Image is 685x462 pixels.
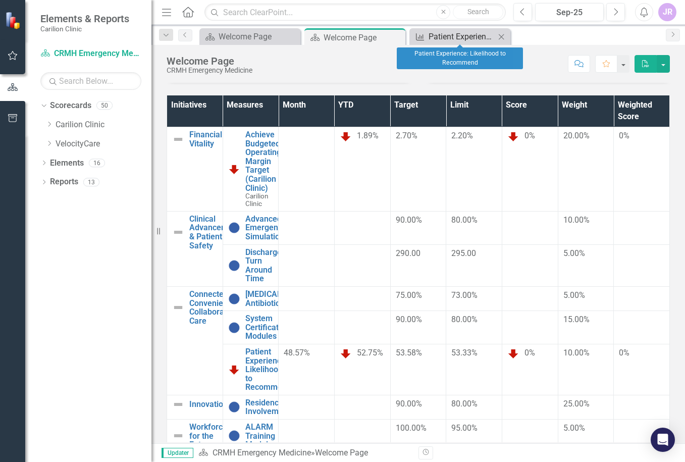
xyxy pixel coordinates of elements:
[245,248,282,283] a: Discharge Turn Around Time
[284,348,310,357] span: 48.57%
[202,30,298,43] a: Welcome Page
[89,159,105,167] div: 16
[228,222,240,234] img: No Information
[40,25,129,33] small: Carilion Clinic
[396,215,422,225] span: 90.00%
[396,423,427,433] span: 100.00%
[396,399,422,408] span: 90.00%
[245,347,291,392] a: Patient Experience: Likelihood to Recommend
[189,400,228,409] a: Innovation
[40,48,141,60] a: CRMH Emergency Medicine
[324,31,403,44] div: Welcome Page
[223,344,279,395] td: Double-Click to Edit Right Click for Context Menu
[245,398,290,416] a: Residency Involvement
[50,100,91,112] a: Scorecards
[467,8,489,16] span: Search
[412,30,495,43] a: Patient Experience: Likelihood to Recommend
[396,131,417,140] span: 2.70%
[245,423,275,449] a: ALARM Training Module
[223,286,279,311] td: Double-Click to Edit Right Click for Context Menu
[40,72,141,90] input: Search Below...
[245,215,286,241] a: Advanced Emergency Simulation
[619,131,629,140] span: 0%
[340,130,352,142] img: Below Plan
[172,430,184,442] img: Not Defined
[167,67,252,74] div: CRMH Emergency Medicine
[198,447,411,459] div: »
[228,430,240,442] img: No Information
[162,448,193,458] span: Updater
[397,47,523,69] div: Patient Experience: Likelihood to Recommend
[563,399,590,408] span: 25.00%
[340,347,352,360] img: Below Plan
[535,3,604,21] button: Sep-25
[651,428,675,452] div: Open Intercom Messenger
[50,158,84,169] a: Elements
[228,322,240,334] img: No Information
[40,13,129,25] span: Elements & Reports
[167,395,223,419] td: Double-Click to Edit Right Click for Context Menu
[396,248,420,258] span: 290.00
[223,311,279,344] td: Double-Click to Edit Right Click for Context Menu
[245,192,269,208] span: Carilion Clinic
[563,248,585,258] span: 5.00%
[451,215,478,225] span: 80.00%
[167,286,223,395] td: Double-Click to Edit Right Click for Context Menu
[245,130,281,192] a: Achieve Budgeted Operating Margin Target (Carilion Clinic)
[453,5,503,19] button: Search
[429,30,495,43] div: Patient Experience: Likelihood to Recommend
[56,119,151,131] a: Carilion Clinic
[172,301,184,314] img: Not Defined
[507,130,519,142] img: Below Plan
[213,448,311,457] a: CRMH Emergency Medicine
[167,56,252,67] div: Welcome Page
[83,178,99,186] div: 13
[451,131,473,140] span: 2.20%
[539,7,600,19] div: Sep-25
[228,401,240,413] img: No Information
[357,131,379,140] span: 1.89%
[563,423,585,433] span: 5.00%
[228,163,240,175] img: Below Plan
[223,244,279,286] td: Double-Click to Edit Right Click for Context Menu
[228,364,240,376] img: Below Plan
[524,348,535,357] span: 0%
[228,293,240,305] img: No Information
[451,290,478,300] span: 73.00%
[619,348,629,357] span: 0%
[563,290,585,300] span: 5.00%
[96,101,113,110] div: 50
[223,211,279,244] td: Double-Click to Edit Right Click for Context Menu
[172,133,184,145] img: Not Defined
[189,130,222,148] a: Financial Vitality
[223,420,279,453] td: Double-Click to Edit Right Click for Context Menu
[223,395,279,419] td: Double-Click to Edit Right Click for Context Menu
[172,398,184,410] img: Not Defined
[396,290,422,300] span: 75.00%
[56,138,151,150] a: VelocityCare
[223,127,279,212] td: Double-Click to Edit Right Click for Context Menu
[228,260,240,272] img: No Information
[357,348,383,357] span: 52.75%
[451,348,478,357] span: 53.33%
[167,127,223,212] td: Double-Click to Edit Right Click for Context Menu
[315,448,368,457] div: Welcome Page
[507,347,519,360] img: Below Plan
[189,215,240,250] a: Clinical Advancement & Patient Safety
[396,315,422,324] span: 90.00%
[189,290,237,325] a: Connected, Convenient, Collaborative Care
[524,131,535,140] span: 0%
[563,348,590,357] span: 10.00%
[167,211,223,286] td: Double-Click to Edit Right Click for Context Menu
[658,3,676,21] button: JR
[396,348,422,357] span: 53.58%
[451,399,478,408] span: 80.00%
[172,226,184,238] img: Not Defined
[563,215,590,225] span: 10.00%
[245,290,309,307] a: [MEDICAL_DATA]: Antibiotic TAT
[245,314,290,341] a: System Certification Modules
[5,12,23,29] img: ClearPoint Strategy
[219,30,298,43] div: Welcome Page
[451,248,476,258] span: 295.00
